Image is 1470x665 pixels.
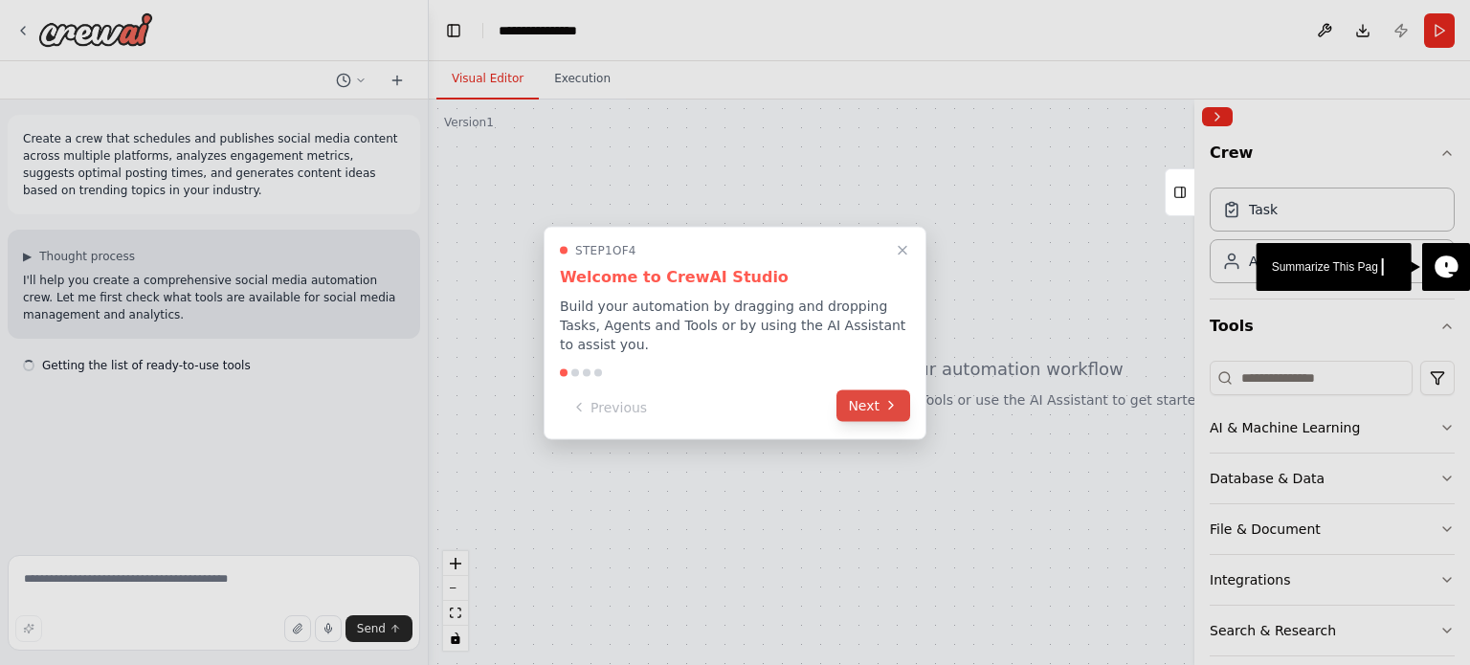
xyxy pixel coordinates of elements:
span: Step 1 of 4 [575,242,636,257]
h3: Welcome to CrewAI Studio [560,265,910,288]
button: Close walkthrough [891,238,914,261]
button: Hide left sidebar [440,17,467,44]
p: Build your automation by dragging and dropping Tasks, Agents and Tools or by using the AI Assista... [560,296,910,353]
button: Previous [560,391,658,423]
button: Next [836,389,910,421]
